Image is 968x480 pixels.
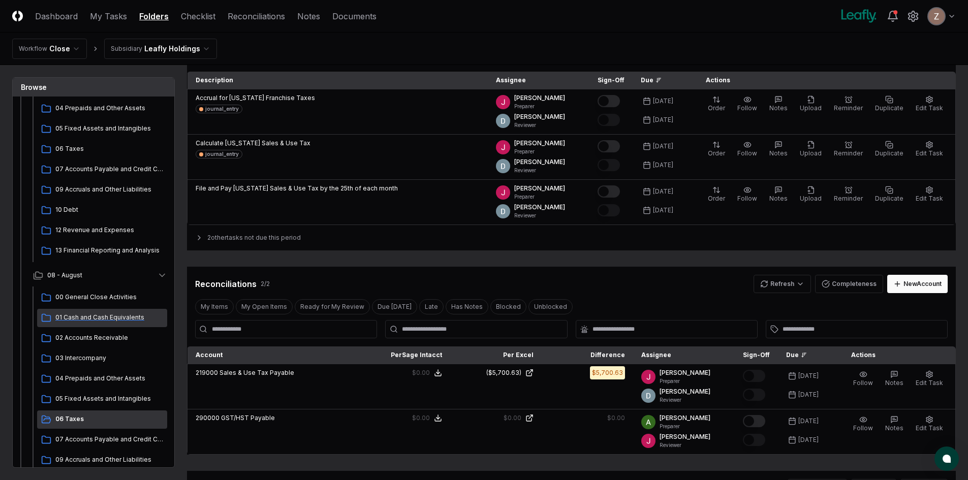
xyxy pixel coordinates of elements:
[653,115,673,124] div: [DATE]
[737,104,757,112] span: Follow
[47,271,82,280] span: 08 - August
[743,415,765,427] button: Mark complete
[359,346,450,364] th: Per Sage Intacct
[737,195,757,202] span: Follow
[641,76,681,85] div: Due
[798,371,819,380] div: [DATE]
[37,100,167,118] a: 04 Prepaids and Other Assets
[851,368,875,390] button: Follow
[914,93,945,115] button: Edit Task
[798,435,819,444] div: [DATE]
[55,144,163,153] span: 06 Taxes
[37,181,167,199] a: 09 Accruals and Other Liabilities
[514,193,565,201] p: Preparer
[832,184,865,205] button: Reminder
[486,368,521,377] div: ($5,700.63)
[798,390,819,399] div: [DATE]
[873,184,905,205] button: Duplicate
[542,346,633,364] th: Difference
[653,161,673,170] div: [DATE]
[496,95,510,109] img: ACg8ocJfBSitaon9c985KWe3swqK2kElzkAv-sHk65QWxGQz4ldowg=s96-c
[412,413,430,423] div: $0.00
[832,139,865,160] button: Reminder
[641,389,655,403] img: ACg8ocLeIi4Jlns6Fsr4lO0wQ1XJrFQvF4yUjbLrd1AsCAOmrfa1KQ=s96-c
[55,455,163,464] span: 09 Accruals and Other Liabilities
[19,44,47,53] div: Workflow
[798,184,824,205] button: Upload
[450,346,542,364] th: Per Excel
[37,242,167,260] a: 13 Financial Reporting and Analysis
[55,435,163,444] span: 07 Accounts Payable and Credit Cards
[834,149,863,157] span: Reminder
[735,184,759,205] button: Follow
[419,299,444,314] button: Late
[236,299,293,314] button: My Open Items
[37,349,167,368] a: 03 Intercompany
[205,105,239,113] div: journal_entry
[372,299,417,314] button: Due Today
[55,165,163,174] span: 07 Accounts Payable and Credit Cards
[37,161,167,179] a: 07 Accounts Payable and Credit Cards
[528,299,573,314] button: Unblocked
[446,299,488,314] button: Has Notes
[873,93,905,115] button: Duplicate
[55,313,163,322] span: 01 Cash and Cash Equivalents
[735,139,759,160] button: Follow
[55,104,163,113] span: 04 Prepaids and Other Assets
[55,185,163,194] span: 09 Accruals and Other Liabilities
[12,39,217,59] nav: breadcrumb
[37,390,167,408] a: 05 Fixed Assets and Intangibles
[55,226,163,235] span: 12 Revenue and Expenses
[735,93,759,115] button: Follow
[916,104,943,112] span: Edit Task
[914,413,945,435] button: Edit Task
[887,275,948,293] button: NewAccount
[800,104,822,112] span: Upload
[660,413,710,423] p: [PERSON_NAME]
[514,112,565,121] p: [PERSON_NAME]
[743,434,765,446] button: Mark complete
[196,184,398,193] p: File and Pay [US_STATE] Sales & Use Tax by the 25th of each month
[181,10,215,22] a: Checklist
[641,434,655,448] img: ACg8ocJfBSitaon9c985KWe3swqK2kElzkAv-sHk65QWxGQz4ldowg=s96-c
[737,149,757,157] span: Follow
[916,195,943,202] span: Edit Task
[514,93,565,103] p: [PERSON_NAME]
[37,451,167,469] a: 09 Accruals and Other Liabilities
[37,120,167,138] a: 05 Fixed Assets and Intangibles
[914,368,945,390] button: Edit Task
[754,275,811,293] button: Refresh
[261,279,270,289] div: 2 / 2
[37,201,167,219] a: 10 Debt
[851,413,875,435] button: Follow
[13,78,174,97] h3: Browse
[55,394,163,403] span: 05 Fixed Assets and Intangibles
[196,369,218,376] span: 219000
[496,204,510,218] img: ACg8ocLeIi4Jlns6Fsr4lO0wQ1XJrFQvF4yUjbLrd1AsCAOmrfa1KQ=s96-c
[798,93,824,115] button: Upload
[221,414,275,422] span: GST/HST Payable
[914,139,945,160] button: Edit Task
[187,225,956,250] div: 2 other tasks not due this period
[641,370,655,384] img: ACg8ocJfBSitaon9c985KWe3swqK2kElzkAv-sHk65QWxGQz4ldowg=s96-c
[839,8,879,24] img: Leafly logo
[514,148,565,155] p: Preparer
[735,346,778,364] th: Sign-Off
[458,368,534,377] a: ($5,700.63)
[660,396,710,404] p: Reviewer
[111,44,142,53] div: Subsidiary
[514,184,565,193] p: [PERSON_NAME]
[743,389,765,401] button: Mark complete
[653,187,673,196] div: [DATE]
[916,149,943,157] span: Edit Task
[55,205,163,214] span: 10 Debt
[706,93,727,115] button: Order
[706,184,727,205] button: Order
[653,97,673,106] div: [DATE]
[653,142,673,151] div: [DATE]
[25,264,175,286] button: 08 - August
[706,139,727,160] button: Order
[916,379,943,387] span: Edit Task
[767,139,790,160] button: Notes
[488,72,589,89] th: Assignee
